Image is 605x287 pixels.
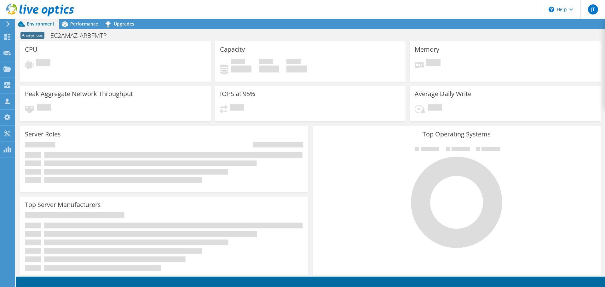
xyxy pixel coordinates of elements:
h1: EC2AMAZ-ARBFMTP [48,32,117,39]
h3: Top Operating Systems [317,131,596,138]
h4: 0 GiB [231,66,251,72]
h3: IOPS at 95% [220,90,255,97]
span: Pending [37,104,51,112]
h3: Memory [415,46,439,53]
h3: CPU [25,46,37,53]
h3: Capacity [220,46,245,53]
span: Used [231,59,245,66]
span: Pending [428,104,442,112]
span: Environment [27,21,55,27]
svg: \n [549,7,554,12]
span: Total [286,59,301,66]
span: Upgrades [114,21,134,27]
h3: Top Server Manufacturers [25,201,101,208]
h3: Server Roles [25,131,61,138]
span: Pending [230,104,244,112]
h3: Peak Aggregate Network Throughput [25,90,133,97]
span: JT [588,4,598,14]
h3: Average Daily Write [415,90,471,97]
span: Performance [70,21,98,27]
h4: 0 GiB [259,66,279,72]
span: Pending [36,59,50,68]
h4: 0 GiB [286,66,307,72]
span: Pending [426,59,441,68]
span: Anonymous [20,32,44,39]
span: Free [259,59,273,66]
